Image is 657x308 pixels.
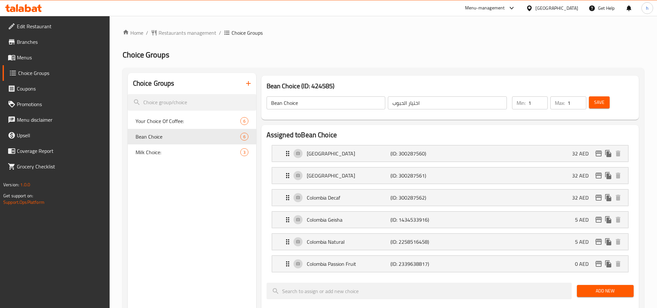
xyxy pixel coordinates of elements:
span: Choice Groups [18,69,104,77]
button: duplicate [603,171,613,180]
div: Bean Choice6 [128,129,256,144]
span: Add New [582,287,628,295]
p: Colombia Geisha [307,216,390,224]
p: (ID: 300287561) [390,172,446,179]
p: (ID: 1434533916) [390,216,446,224]
span: Menus [17,54,104,61]
a: Restaurants management [151,29,216,37]
h2: Assigned to Bean Choice [267,130,634,140]
div: Choices [240,117,248,125]
input: search [128,94,256,111]
p: 5 AED [575,238,594,246]
button: edit [594,149,603,158]
span: 6 [241,134,248,140]
p: 32 AED [572,194,594,202]
li: Expand [267,209,634,231]
span: Restaurants management [159,29,216,37]
button: duplicate [603,193,613,203]
p: Colombia Decaf [307,194,390,202]
div: Expand [272,212,628,228]
span: Milk Choice: [136,148,240,156]
div: Choices [240,133,248,141]
button: delete [613,171,623,180]
input: search [267,283,572,299]
p: [GEOGRAPHIC_DATA] [307,172,390,179]
div: Menu-management [465,4,505,12]
a: Coverage Report [3,143,110,159]
div: Your Choice Of Coffee:6 [128,113,256,129]
p: 32 AED [572,150,594,157]
span: Version: [3,180,19,189]
button: edit [594,237,603,247]
a: Home [123,29,143,37]
span: Choice Groups [232,29,263,37]
p: 5 AED [575,216,594,224]
button: duplicate [603,259,613,269]
h2: Choice Groups [133,79,174,88]
li: Expand [267,165,634,187]
p: Max: [555,99,565,107]
button: edit [594,171,603,180]
span: Edit Restaurant [17,22,104,30]
li: / [146,29,148,37]
div: [GEOGRAPHIC_DATA] [535,5,578,12]
span: Save [594,98,604,106]
a: Branches [3,34,110,50]
a: Support.OpsPlatform [3,198,44,206]
button: delete [613,149,623,158]
p: 32 AED [572,172,594,179]
span: Promotions [17,100,104,108]
button: delete [613,237,623,247]
button: duplicate [603,237,613,247]
p: Colombia Natural [307,238,390,246]
span: Upsell [17,131,104,139]
li: / [219,29,221,37]
p: Colombia Passion Fruit [307,260,390,268]
li: Expand [267,142,634,165]
button: edit [594,215,603,225]
span: Grocery Checklist [17,163,104,170]
button: edit [594,259,603,269]
a: Upsell [3,128,110,143]
span: 3 [241,149,248,155]
p: [GEOGRAPHIC_DATA] [307,150,390,157]
a: Choice Groups [3,65,110,81]
span: Your Choice Of Coffee: [136,117,240,125]
a: Promotions [3,96,110,112]
a: Grocery Checklist [3,159,110,174]
button: delete [613,259,623,269]
span: Coverage Report [17,147,104,155]
p: (ID: 2339638817) [390,260,446,268]
button: delete [613,193,623,203]
div: Expand [272,256,628,272]
a: Menus [3,50,110,65]
div: Milk Choice:3 [128,144,256,160]
li: Expand [267,231,634,253]
p: 0 AED [575,260,594,268]
button: Save [589,96,610,108]
span: 6 [241,118,248,124]
h3: Bean Choice (ID: 424585) [267,81,634,91]
button: Add New [577,285,634,297]
span: Get support on: [3,191,33,200]
span: h [646,5,649,12]
span: Choice Groups [123,47,169,62]
p: (ID: 2258516458) [390,238,446,246]
div: Choices [240,148,248,156]
div: Expand [272,145,628,162]
button: edit [594,193,603,203]
li: Expand [267,253,634,275]
p: (ID: 300287562) [390,194,446,202]
button: duplicate [603,149,613,158]
span: 1.0.0 [20,180,30,189]
nav: breadcrumb [123,29,644,37]
div: Expand [272,190,628,206]
span: Bean Choice [136,133,240,141]
p: (ID: 300287560) [390,150,446,157]
div: Expand [272,167,628,184]
p: Min: [517,99,526,107]
a: Menu disclaimer [3,112,110,128]
span: Branches [17,38,104,46]
span: Coupons [17,85,104,92]
a: Coupons [3,81,110,96]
